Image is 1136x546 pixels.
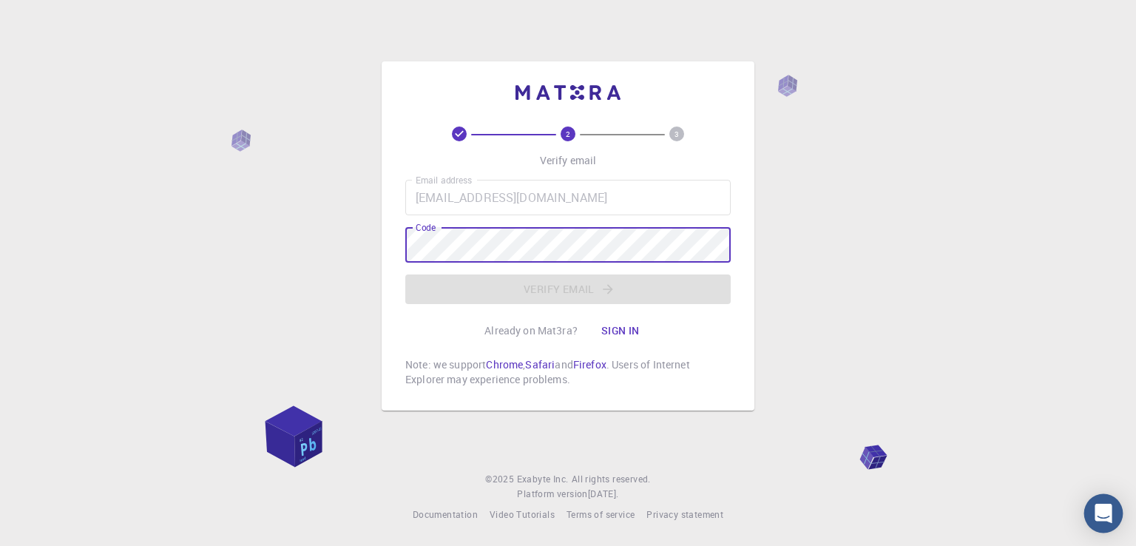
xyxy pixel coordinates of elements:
a: [DATE]. [588,487,619,502]
label: Code [416,221,436,234]
a: Privacy statement [646,508,723,522]
p: Verify email [540,153,597,168]
a: Firefox [573,357,606,371]
span: Documentation [413,508,478,520]
a: Documentation [413,508,478,522]
span: [DATE] . [588,488,619,499]
div: Open Intercom Messenger [1084,494,1123,533]
span: All rights reserved. [572,472,651,487]
span: Privacy statement [646,508,723,520]
span: Terms of service [567,508,635,520]
a: Exabyte Inc. [517,472,569,487]
a: Safari [525,357,555,371]
text: 2 [566,129,570,139]
span: Exabyte Inc. [517,473,569,485]
label: Email address [416,174,472,186]
a: Video Tutorials [490,508,555,522]
p: Already on Mat3ra? [484,323,578,338]
span: Video Tutorials [490,508,555,520]
a: Terms of service [567,508,635,522]
a: Chrome [486,357,523,371]
text: 3 [674,129,679,139]
button: Sign in [589,316,652,346]
span: © 2025 [485,472,516,487]
span: Platform version [517,487,587,502]
p: Note: we support , and . Users of Internet Explorer may experience problems. [405,357,731,387]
